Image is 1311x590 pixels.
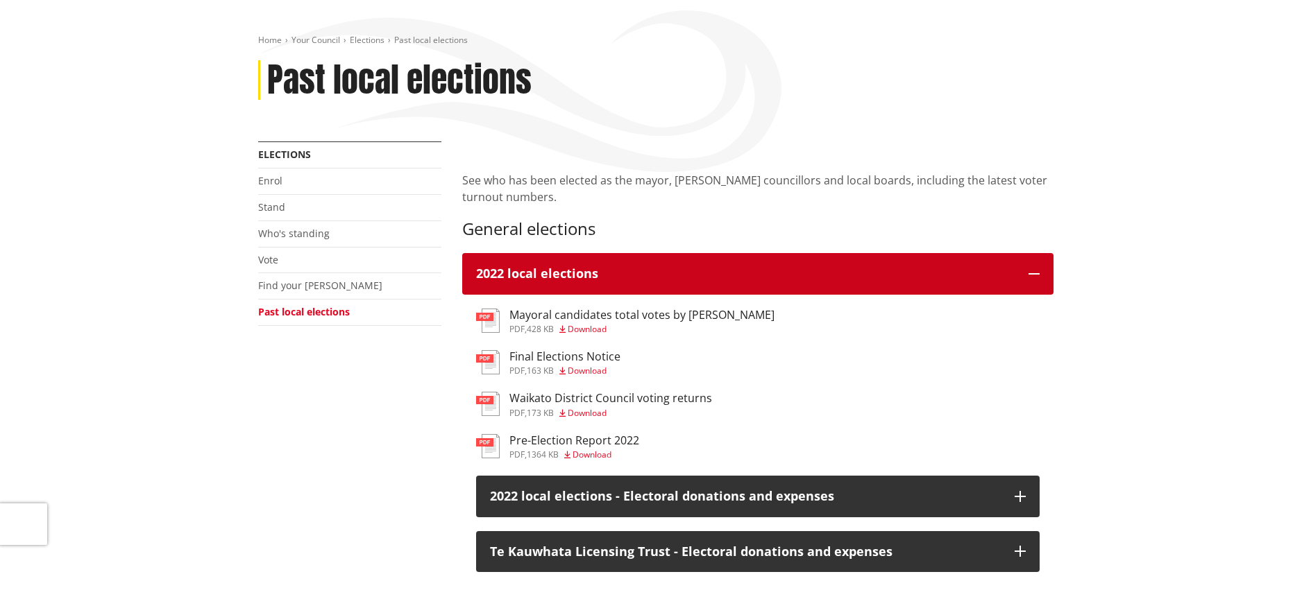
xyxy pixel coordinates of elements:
span: pdf [509,449,525,460]
div: 2022 local elections [476,267,1015,281]
img: document-pdf.svg [476,309,500,333]
div: , [509,451,639,459]
a: Enrol [258,174,282,187]
h3: Mayoral candidates total votes by [PERSON_NAME] [509,309,775,322]
a: Pre-Election Report 2022 pdf,1364 KB Download [476,434,639,459]
h1: Past local elections [267,60,532,101]
div: , [509,325,775,333]
h3: Waikato District Council voting returns [509,392,712,405]
span: 163 KB [527,365,554,376]
a: Stand [258,200,285,214]
div: , [509,409,712,417]
a: Elections [258,148,311,161]
p: See who has been elected as the mayor, [PERSON_NAME] councillors and local boards, including the ... [462,172,1054,205]
span: pdf [509,407,525,419]
span: Download [573,449,611,460]
a: Vote [258,253,278,266]
span: Download [568,323,607,335]
p: 2022 local elections - Electoral donations and expenses [490,489,1001,503]
a: Final Elections Notice pdf,163 KB Download [476,350,620,375]
span: Download [568,407,607,419]
button: 2022 local elections - Electoral donations and expenses [476,476,1040,517]
button: 2022 local elections [462,253,1054,295]
img: document-pdf.svg [476,434,500,458]
img: document-pdf.svg [476,392,500,416]
h3: Pre-Election Report 2022 [509,434,639,447]
iframe: Messenger Launcher [1247,532,1297,582]
span: Download [568,365,607,376]
a: Your Council [291,34,340,46]
p: Te Kauwhata Licensing Trust - Electoral donations and expenses [490,545,1001,559]
a: Elections [350,34,384,46]
a: Past local elections [258,305,350,318]
button: Te Kauwhata Licensing Trust - Electoral donations and expenses [476,531,1040,573]
span: pdf [509,323,525,335]
span: 428 KB [527,323,554,335]
span: 1364 KB [527,449,559,460]
nav: breadcrumb [258,35,1054,46]
h3: Final Elections Notice [509,350,620,363]
a: Home [258,34,282,46]
a: Who's standing [258,227,330,240]
a: Mayoral candidates total votes by [PERSON_NAME] pdf,428 KB Download [476,309,775,333]
a: Find your [PERSON_NAME] [258,279,382,292]
span: pdf [509,365,525,376]
h3: General elections [462,219,1054,239]
span: Past local elections [394,34,468,46]
img: document-pdf.svg [476,350,500,374]
span: 173 KB [527,407,554,419]
a: Waikato District Council voting returns pdf,173 KB Download [476,392,712,417]
div: , [509,367,620,375]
